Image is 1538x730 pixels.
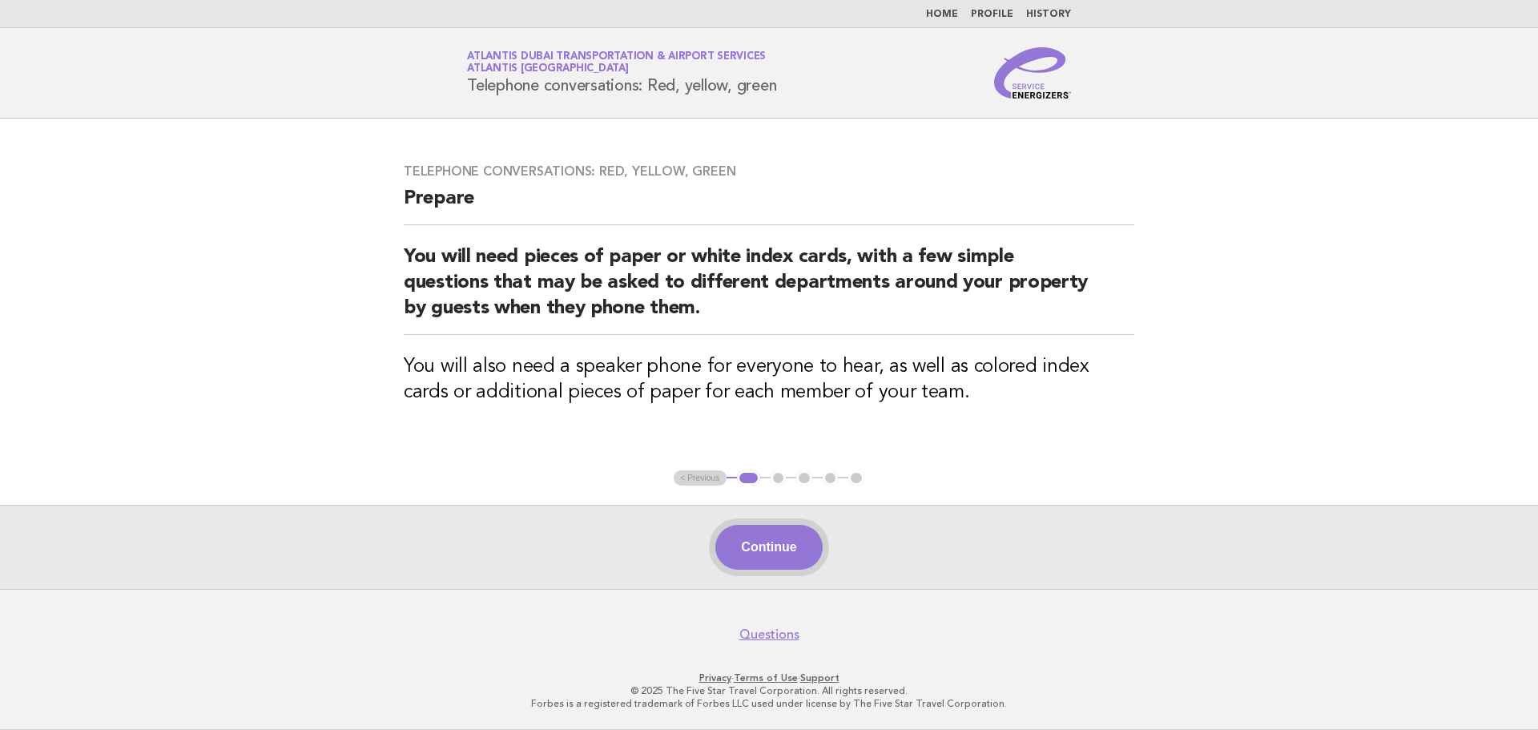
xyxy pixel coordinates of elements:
p: © 2025 The Five Star Travel Corporation. All rights reserved. [279,684,1259,697]
h1: Telephone conversations: Red, yellow, green [467,52,776,94]
a: Profile [971,10,1013,19]
p: Forbes is a registered trademark of Forbes LLC used under license by The Five Star Travel Corpora... [279,697,1259,710]
h2: You will need pieces of paper or white index cards, with a few simple questions that may be asked... [404,244,1134,335]
span: Atlantis [GEOGRAPHIC_DATA] [467,64,629,75]
a: Support [800,672,839,684]
button: Continue [715,525,822,570]
a: Questions [739,627,799,643]
a: History [1026,10,1071,19]
button: 1 [737,470,760,486]
a: Privacy [699,672,731,684]
a: Atlantis Dubai Transportation & Airport ServicesAtlantis [GEOGRAPHIC_DATA] [467,51,766,74]
a: Home [926,10,958,19]
h3: Telephone conversations: Red, yellow, green [404,163,1134,179]
a: Terms of Use [734,672,798,684]
h2: Prepare [404,186,1134,225]
p: · · [279,672,1259,684]
h3: You will also need a speaker phone for everyone to hear, as well as colored index cards or additi... [404,354,1134,405]
img: Service Energizers [994,47,1071,99]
